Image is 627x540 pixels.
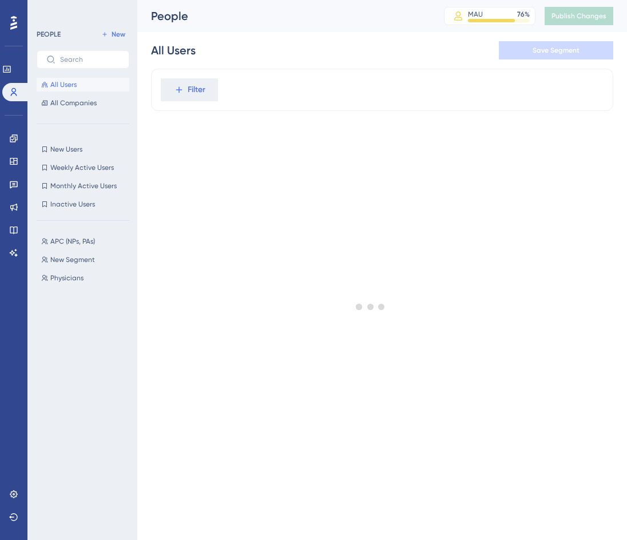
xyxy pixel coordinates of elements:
[37,30,61,39] div: PEOPLE
[50,145,82,154] span: New Users
[37,197,129,211] button: Inactive Users
[50,273,84,283] span: Physicians
[50,98,97,108] span: All Companies
[60,55,120,63] input: Search
[37,235,136,248] button: APC (NPs, PAs)
[468,10,483,19] div: MAU
[50,163,114,172] span: Weekly Active Users
[50,181,117,190] span: Monthly Active Users
[97,27,129,41] button: New
[37,253,136,267] button: New Segment
[499,41,613,59] button: Save Segment
[112,30,125,39] span: New
[151,42,196,58] div: All Users
[517,10,530,19] div: 76 %
[545,7,613,25] button: Publish Changes
[50,80,77,89] span: All Users
[37,142,129,156] button: New Users
[50,255,95,264] span: New Segment
[37,161,129,174] button: Weekly Active Users
[37,271,136,285] button: Physicians
[533,46,580,55] span: Save Segment
[37,179,129,193] button: Monthly Active Users
[37,96,129,110] button: All Companies
[37,78,129,92] button: All Users
[551,11,606,21] span: Publish Changes
[50,200,95,209] span: Inactive Users
[151,8,415,24] div: People
[50,237,95,246] span: APC (NPs, PAs)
